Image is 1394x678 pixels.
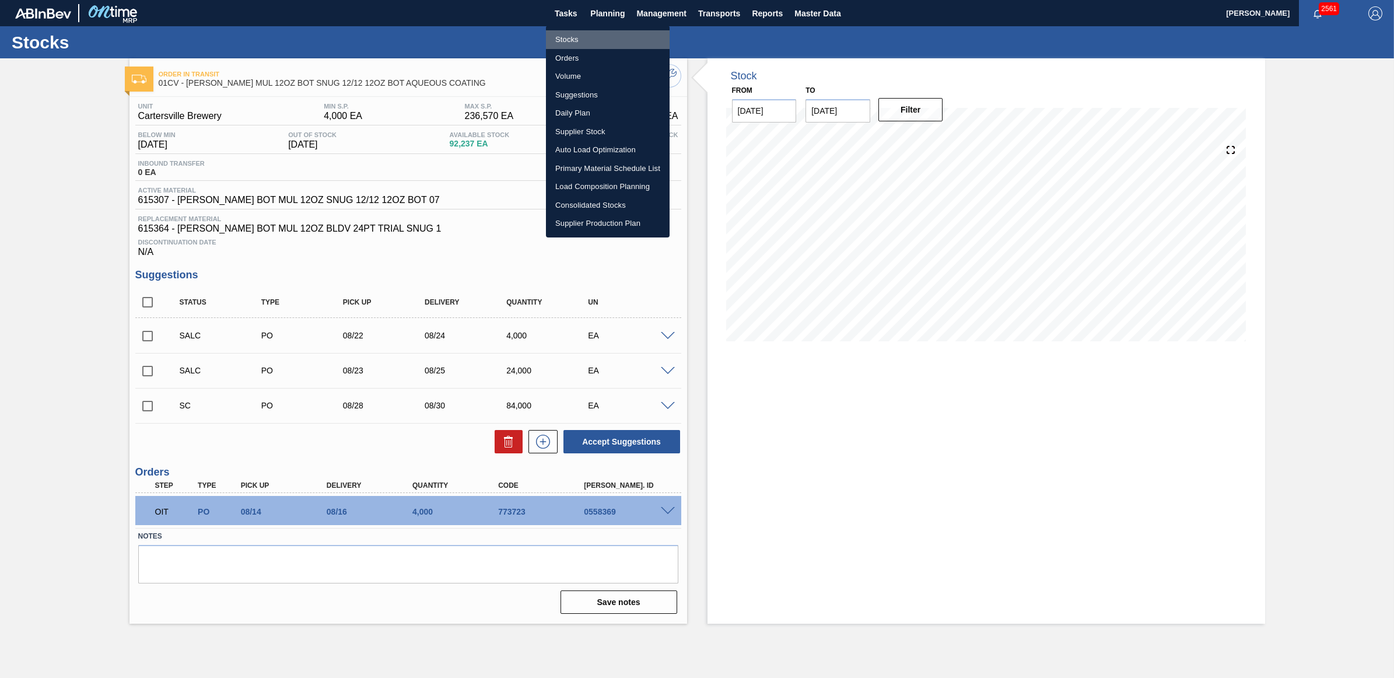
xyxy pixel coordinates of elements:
a: Primary Material Schedule List [546,159,670,178]
a: Stocks [546,30,670,49]
a: Load Composition Planning [546,177,670,196]
a: Consolidated Stocks [546,196,670,215]
a: Volume [546,67,670,86]
a: Auto Load Optimization [546,141,670,159]
a: Daily Plan [546,104,670,123]
a: Supplier Production Plan [546,214,670,233]
a: Supplier Stock [546,123,670,141]
a: Suggestions [546,86,670,104]
a: Orders [546,49,670,68]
